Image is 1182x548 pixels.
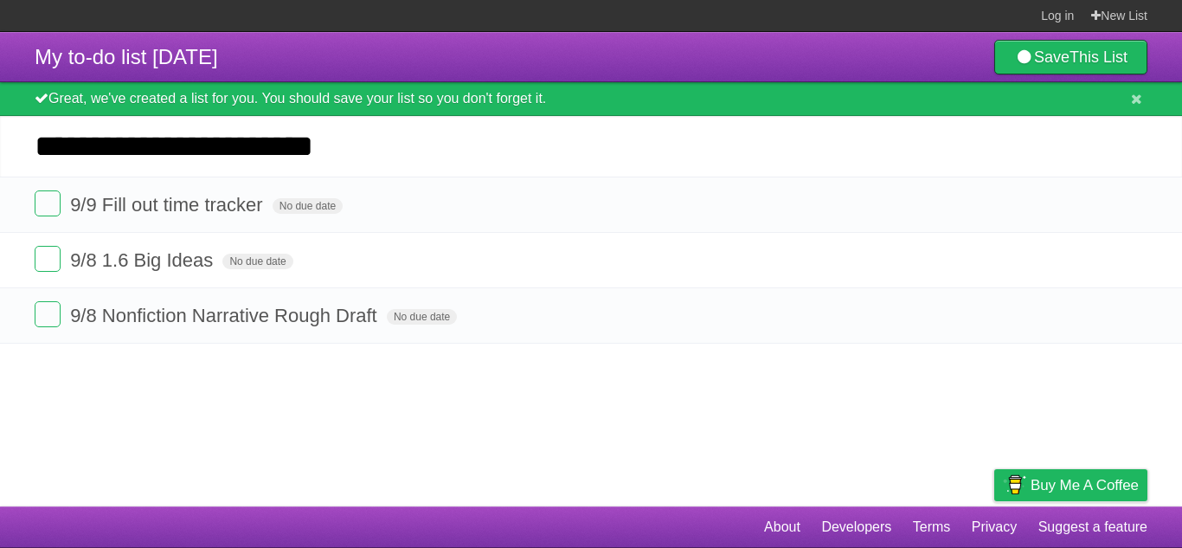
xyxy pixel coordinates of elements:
[1003,470,1026,500] img: Buy me a coffee
[70,249,217,271] span: 9/8 1.6 Big Ideas
[913,511,951,544] a: Terms
[821,511,891,544] a: Developers
[273,198,343,214] span: No due date
[972,511,1017,544] a: Privacy
[35,246,61,272] label: Done
[1038,511,1147,544] a: Suggest a feature
[35,45,218,68] span: My to-do list [DATE]
[35,190,61,216] label: Done
[1031,470,1139,500] span: Buy me a coffee
[387,309,457,325] span: No due date
[994,469,1147,501] a: Buy me a coffee
[1070,48,1127,66] b: This List
[994,40,1147,74] a: SaveThis List
[70,305,382,326] span: 9/8 Nonfiction Narrative Rough Draft
[70,194,267,216] span: 9/9 Fill out time tracker
[764,511,800,544] a: About
[222,254,292,269] span: No due date
[35,301,61,327] label: Done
